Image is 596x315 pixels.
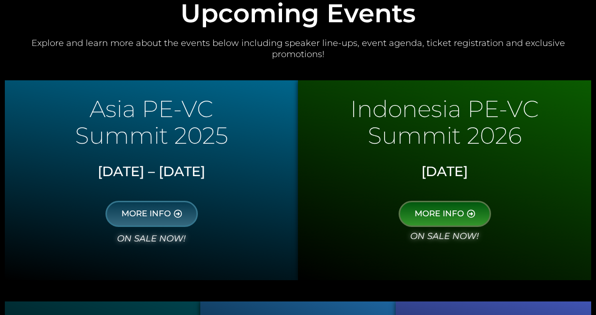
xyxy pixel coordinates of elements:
h3: [DATE] [305,164,584,180]
i: on sale now! [410,231,479,241]
i: on sale now! [117,233,186,244]
p: Summit 2025 [10,126,293,145]
p: Summit 2026 [303,126,586,145]
h2: Upcoming Events [5,0,591,26]
p: Asia PE-VC [10,100,293,118]
a: MORE INFO [105,201,198,227]
span: MORE INFO [121,210,171,218]
a: MORE INFO [399,201,491,227]
h2: Explore and learn more about the events below including speaker line-ups, event agenda, ticket re... [5,38,591,60]
span: MORE INFO [415,210,464,218]
h3: [DATE] – [DATE] [12,164,291,180]
p: Indonesia PE-VC [303,100,586,118]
